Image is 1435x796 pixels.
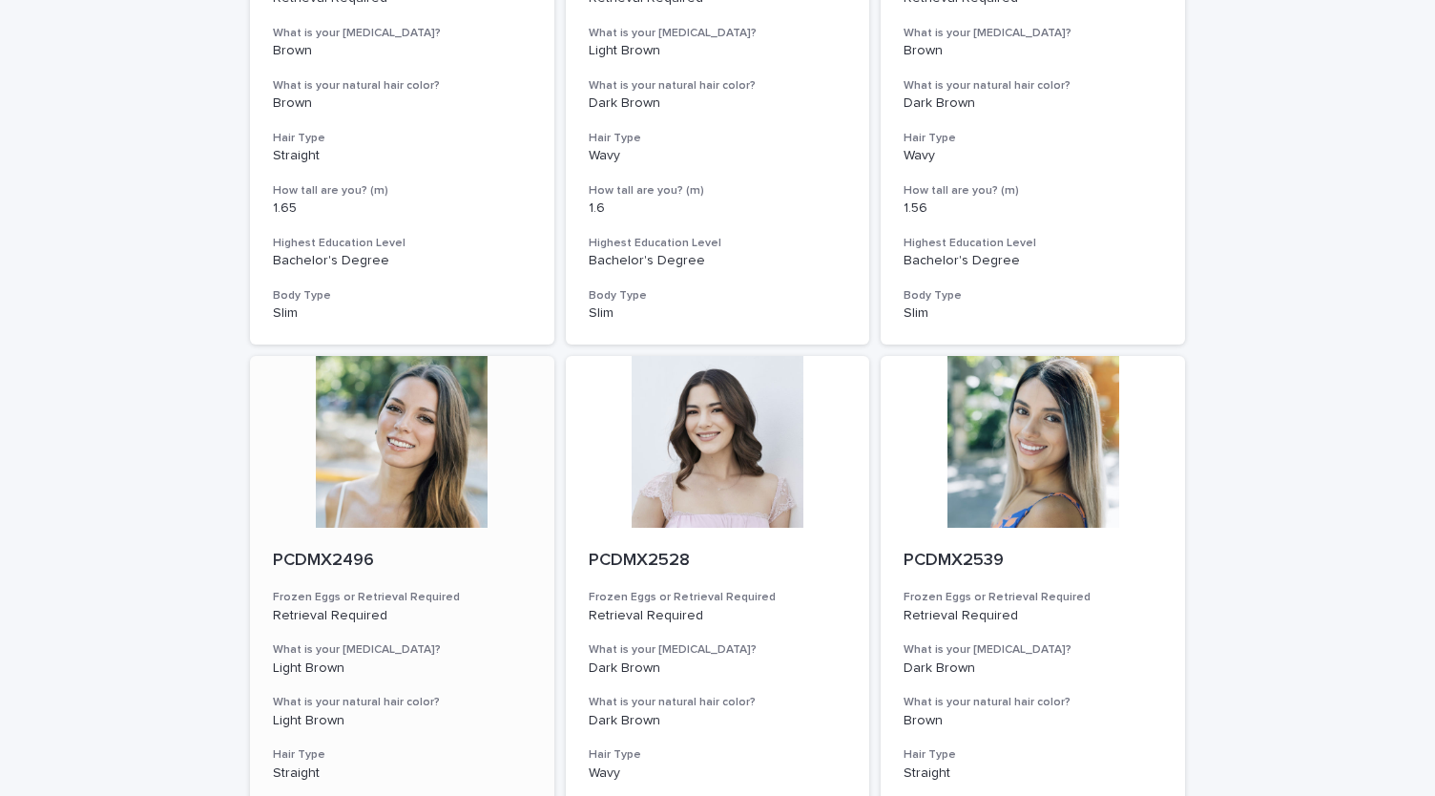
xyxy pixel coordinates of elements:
[904,78,1162,94] h3: What is your natural hair color?
[904,551,1162,572] p: PCDMX2539
[589,131,847,146] h3: Hair Type
[589,95,847,112] p: Dark Brown
[273,695,531,710] h3: What is your natural hair color?
[589,551,847,572] p: PCDMX2528
[273,148,531,164] p: Straight
[904,765,1162,782] p: Straight
[904,131,1162,146] h3: Hair Type
[589,747,847,763] h3: Hair Type
[904,660,1162,677] p: Dark Brown
[273,765,531,782] p: Straight
[273,747,531,763] h3: Hair Type
[589,642,847,658] h3: What is your [MEDICAL_DATA]?
[904,713,1162,729] p: Brown
[589,288,847,304] h3: Body Type
[273,183,531,199] h3: How tall are you? (m)
[273,236,531,251] h3: Highest Education Level
[904,95,1162,112] p: Dark Brown
[273,590,531,605] h3: Frozen Eggs or Retrieval Required
[273,26,531,41] h3: What is your [MEDICAL_DATA]?
[589,590,847,605] h3: Frozen Eggs or Retrieval Required
[589,200,847,217] p: 1.6
[589,608,847,624] p: Retrieval Required
[273,131,531,146] h3: Hair Type
[904,148,1162,164] p: Wavy
[589,43,847,59] p: Light Brown
[904,695,1162,710] h3: What is your natural hair color?
[904,43,1162,59] p: Brown
[904,642,1162,658] h3: What is your [MEDICAL_DATA]?
[589,695,847,710] h3: What is your natural hair color?
[589,148,847,164] p: Wavy
[273,551,531,572] p: PCDMX2496
[589,78,847,94] h3: What is your natural hair color?
[273,713,531,729] p: Light Brown
[904,747,1162,763] h3: Hair Type
[589,26,847,41] h3: What is your [MEDICAL_DATA]?
[273,78,531,94] h3: What is your natural hair color?
[904,200,1162,217] p: 1.56
[273,200,531,217] p: 1.65
[904,26,1162,41] h3: What is your [MEDICAL_DATA]?
[273,305,531,322] p: Slim
[273,43,531,59] p: Brown
[589,765,847,782] p: Wavy
[273,642,531,658] h3: What is your [MEDICAL_DATA]?
[589,253,847,269] p: Bachelor's Degree
[273,288,531,304] h3: Body Type
[589,660,847,677] p: Dark Brown
[589,305,847,322] p: Slim
[273,660,531,677] p: Light Brown
[273,95,531,112] p: Brown
[904,183,1162,199] h3: How tall are you? (m)
[904,288,1162,304] h3: Body Type
[904,608,1162,624] p: Retrieval Required
[273,608,531,624] p: Retrieval Required
[904,590,1162,605] h3: Frozen Eggs or Retrieval Required
[904,236,1162,251] h3: Highest Education Level
[589,236,847,251] h3: Highest Education Level
[273,253,531,269] p: Bachelor's Degree
[589,183,847,199] h3: How tall are you? (m)
[904,253,1162,269] p: Bachelor's Degree
[589,713,847,729] p: Dark Brown
[904,305,1162,322] p: Slim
